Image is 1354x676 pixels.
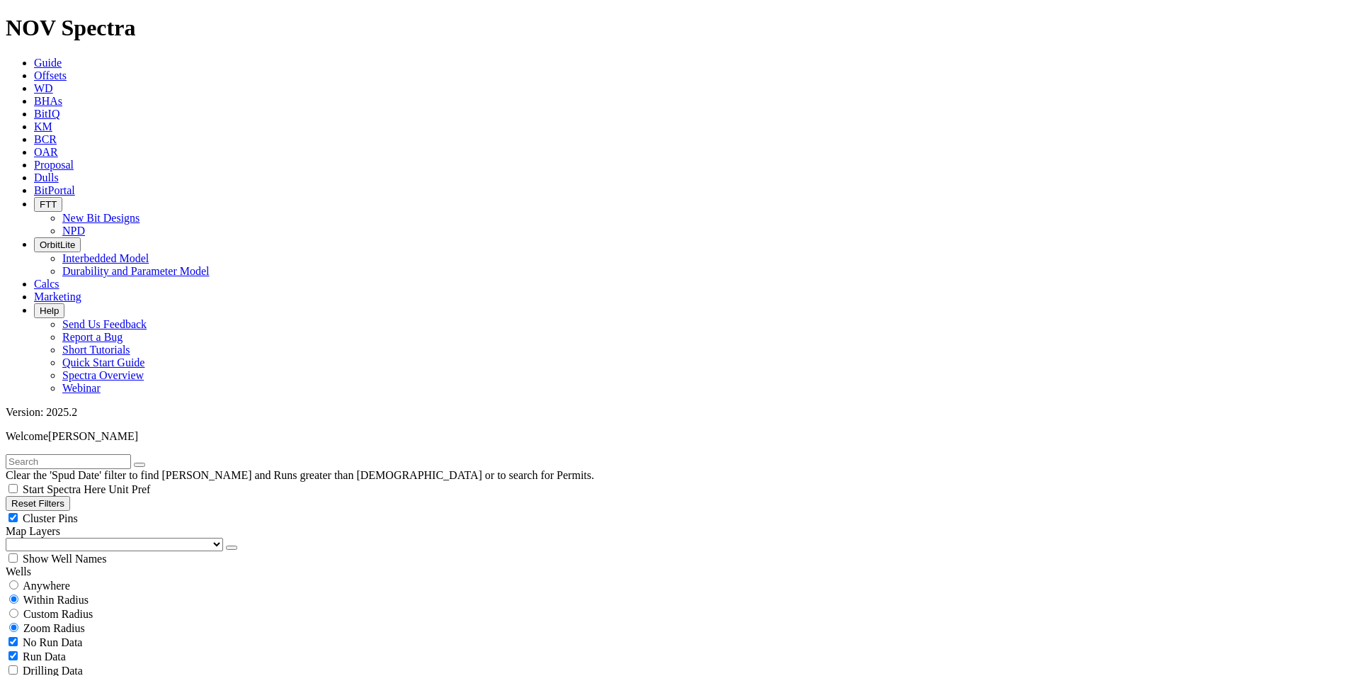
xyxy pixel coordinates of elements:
[6,565,1348,578] div: Wells
[62,252,149,264] a: Interbedded Model
[6,525,60,537] span: Map Layers
[62,225,85,237] a: NPD
[23,650,66,663] span: Run Data
[6,469,594,481] span: Clear the 'Spud Date' filter to find [PERSON_NAME] and Runs greater than [DEMOGRAPHIC_DATA] or to...
[23,512,78,524] span: Cluster Pins
[6,15,1348,41] h1: NOV Spectra
[23,483,106,495] span: Start Spectra Here
[34,303,64,318] button: Help
[62,369,144,381] a: Spectra Overview
[62,318,147,330] a: Send Us Feedback
[62,265,210,277] a: Durability and Parameter Model
[62,212,140,224] a: New Bit Designs
[62,356,144,368] a: Quick Start Guide
[34,146,58,158] a: OAR
[62,331,123,343] a: Report a Bug
[34,82,53,94] a: WD
[34,291,81,303] a: Marketing
[34,159,74,171] a: Proposal
[6,496,70,511] button: Reset Filters
[34,197,62,212] button: FTT
[40,240,75,250] span: OrbitLite
[23,608,93,620] span: Custom Radius
[34,95,62,107] a: BHAs
[23,553,106,565] span: Show Well Names
[23,580,70,592] span: Anywhere
[62,382,101,394] a: Webinar
[34,108,59,120] a: BitIQ
[23,594,89,606] span: Within Radius
[48,430,138,442] span: [PERSON_NAME]
[34,57,62,69] a: Guide
[23,636,82,648] span: No Run Data
[34,133,57,145] a: BCR
[108,483,150,495] span: Unit Pref
[40,199,57,210] span: FTT
[6,454,131,469] input: Search
[8,484,18,493] input: Start Spectra Here
[62,344,130,356] a: Short Tutorials
[34,120,52,133] a: KM
[40,305,59,316] span: Help
[34,237,81,252] button: OrbitLite
[6,430,1348,443] p: Welcome
[34,184,75,196] a: BitPortal
[34,171,59,184] a: Dulls
[34,69,67,81] a: Offsets
[34,278,59,290] a: Calcs
[6,406,1348,419] div: Version: 2025.2
[23,622,85,634] span: Zoom Radius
